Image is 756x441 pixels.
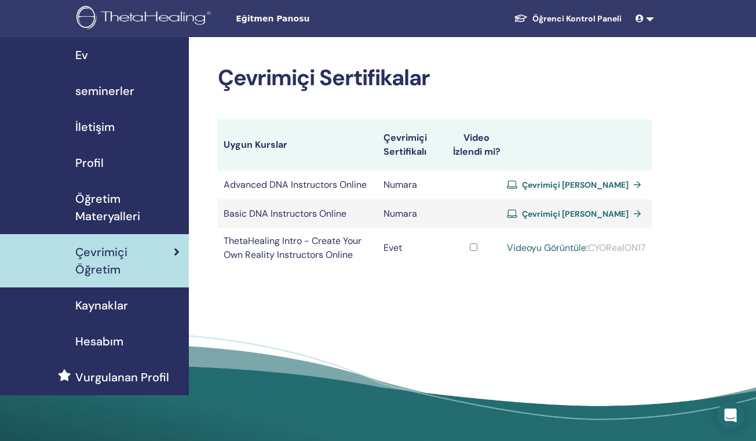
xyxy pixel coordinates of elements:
td: Advanced DNA Instructors Online [218,170,377,199]
th: Video İzlendi mi? [446,119,501,170]
span: Çevrimiçi [PERSON_NAME] [522,180,629,190]
th: Uygun Kurslar [218,119,377,170]
span: seminerler [75,82,134,100]
td: ThetaHealing Intro - Create Your Own Reality Instructors Online [218,228,377,268]
div: Open Intercom Messenger [717,402,744,429]
div: CYORealON17 [507,241,646,255]
span: Kaynaklar [75,297,128,314]
span: Hesabım [75,333,123,350]
a: Çevrimiçi [PERSON_NAME] [507,205,646,223]
td: Numara [378,199,447,228]
span: Profil [75,154,104,172]
a: Öğrenci Kontrol Paneli [505,8,631,30]
img: graduation-cap-white.svg [514,13,528,23]
th: Çevrimiçi Sertifikalı [378,119,447,170]
span: Öğretim Materyalleri [75,190,180,225]
td: Numara [378,170,447,199]
img: logo.png [76,6,215,32]
span: İletişim [75,118,115,136]
span: Çevrimiçi [PERSON_NAME] [522,209,629,219]
h2: Çevrimiçi Sertifikalar [218,65,652,92]
td: Evet [378,228,447,268]
span: Çevrimiçi Öğretim [75,243,174,278]
td: Basic DNA Instructors Online [218,199,377,228]
a: Çevrimiçi [PERSON_NAME] [507,176,646,194]
span: Vurgulanan Profil [75,369,169,386]
span: Eğitmen Panosu [236,13,410,25]
a: Videoyu Görüntüle: [507,242,588,254]
span: Ev [75,46,88,64]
